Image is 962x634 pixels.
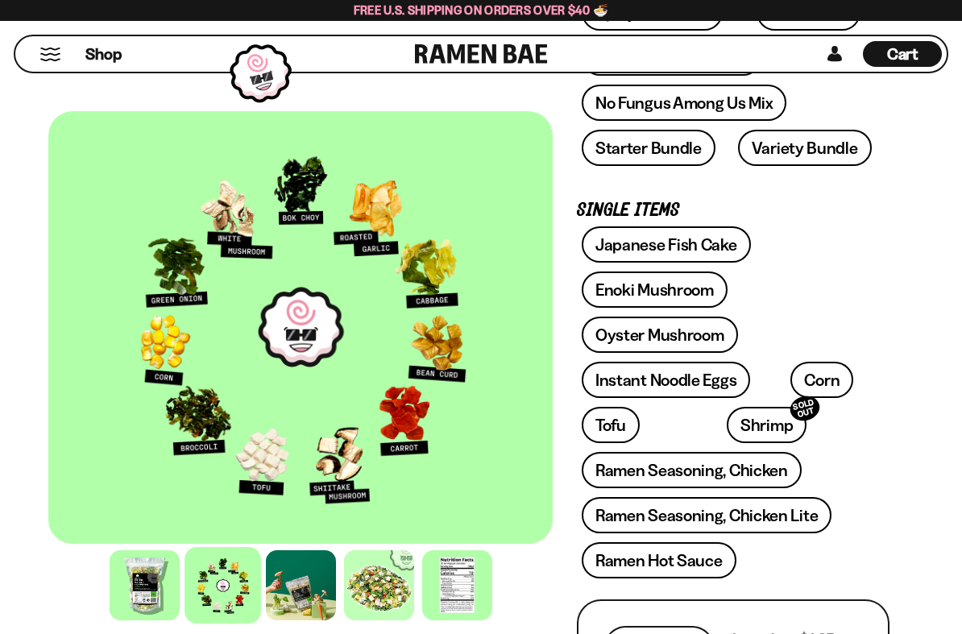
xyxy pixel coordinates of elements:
a: Instant Noodle Eggs [582,362,750,398]
p: Single Items [577,203,889,218]
a: Shop [85,41,122,67]
a: Tofu [582,407,640,443]
a: Ramen Seasoning, Chicken Lite [582,497,831,533]
span: Free U.S. Shipping on Orders over $40 🍜 [354,2,609,18]
span: Cart [887,44,918,64]
a: Corn [790,362,853,398]
a: Japanese Fish Cake [582,226,751,263]
div: SOLD OUT [787,393,823,425]
a: Variety Bundle [738,130,872,166]
button: Mobile Menu Trigger [39,48,61,61]
a: Ramen Hot Sauce [582,542,736,578]
a: Cart [863,36,942,72]
a: Starter Bundle [582,130,715,166]
a: Ramen Seasoning, Chicken [582,452,802,488]
a: No Fungus Among Us Mix [582,85,786,121]
a: ShrimpSOLD OUT [727,407,807,443]
a: Oyster Mushroom [582,317,738,353]
span: Shop [85,44,122,65]
a: Enoki Mushroom [582,271,728,308]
